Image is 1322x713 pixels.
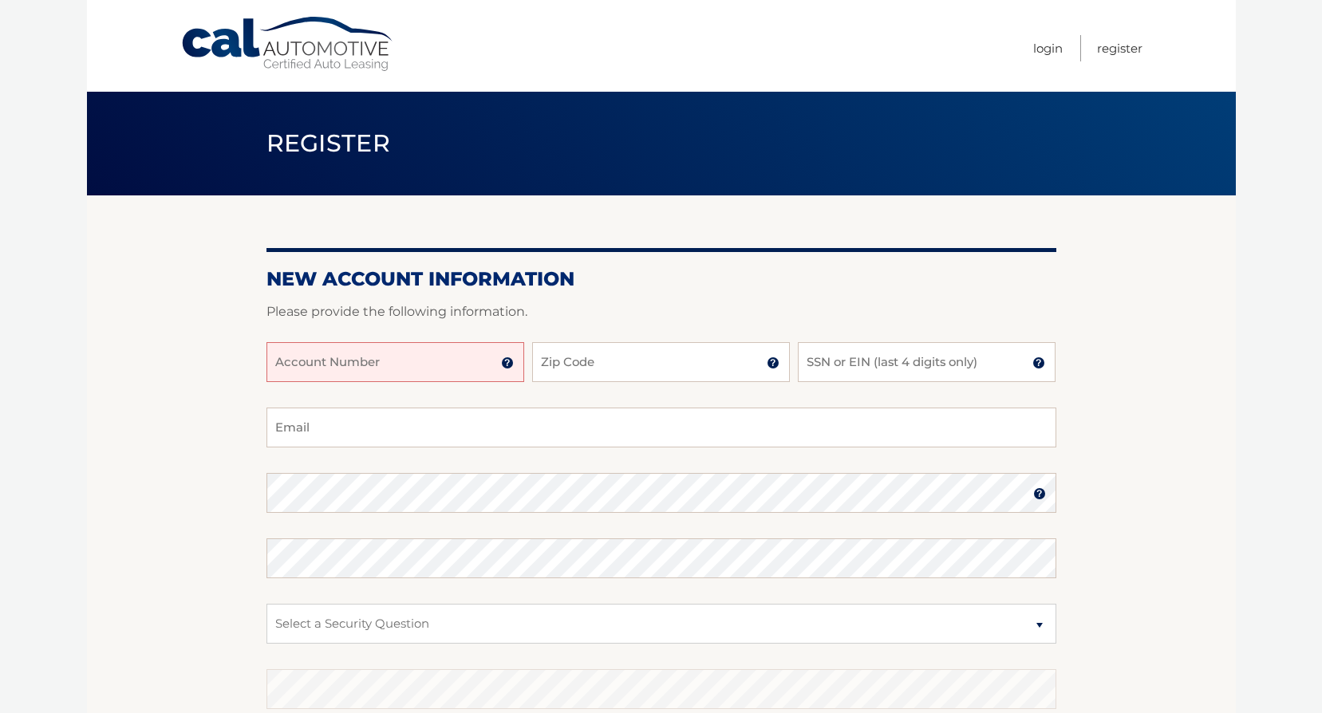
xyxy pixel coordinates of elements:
[266,408,1056,447] input: Email
[1033,35,1063,61] a: Login
[501,356,514,369] img: tooltip.svg
[266,301,1056,323] p: Please provide the following information.
[1033,487,1046,500] img: tooltip.svg
[767,356,779,369] img: tooltip.svg
[266,128,391,158] span: Register
[1097,35,1142,61] a: Register
[266,342,524,382] input: Account Number
[180,16,396,73] a: Cal Automotive
[1032,356,1045,369] img: tooltip.svg
[532,342,790,382] input: Zip Code
[266,267,1056,291] h2: New Account Information
[798,342,1056,382] input: SSN or EIN (last 4 digits only)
